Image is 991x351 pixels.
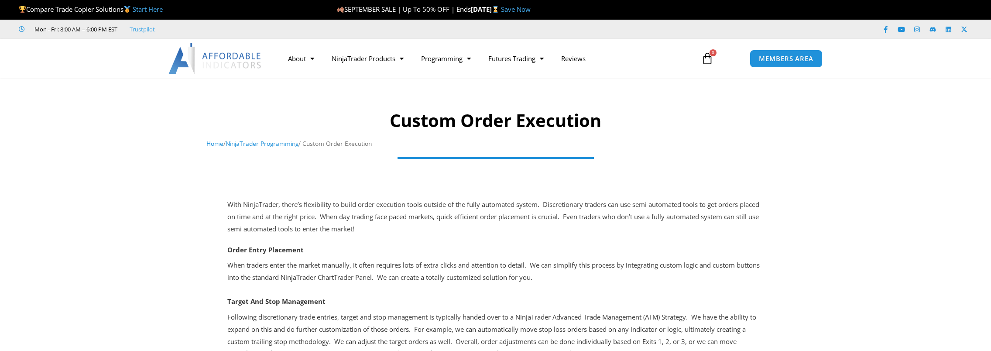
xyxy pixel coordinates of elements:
a: 0 [688,46,727,71]
a: Start Here [133,5,163,14]
nav: Menu [279,48,691,69]
p: When traders enter the market manually, it often requires lots of extra clicks and attention to d... [227,259,764,284]
a: NinjaTrader Programming [226,139,298,148]
a: MEMBERS AREA [750,50,823,68]
a: NinjaTrader Products [323,48,412,69]
img: LogoAI | Affordable Indicators – NinjaTrader [168,43,262,74]
nav: Breadcrumb [206,138,785,149]
a: Reviews [552,48,594,69]
img: ⌛ [492,6,499,13]
a: Home [206,139,223,148]
div: With NinjaTrader, there’s flexibility to build order execution tools outside of the fully automat... [227,199,764,235]
span: 0 [710,49,717,56]
a: Save Now [501,5,531,14]
span: Mon - Fri: 8:00 AM – 6:00 PM EST [32,24,117,34]
span: MEMBERS AREA [759,55,813,62]
img: 🍂 [337,6,344,13]
img: 🏆 [19,6,26,13]
strong: Target And Stop Management [227,297,326,306]
h1: Custom Order Execution [206,108,785,133]
a: Futures Trading [480,48,552,69]
a: Programming [412,48,480,69]
strong: Order Entry Placement [227,245,304,254]
a: About [279,48,323,69]
span: Compare Trade Copier Solutions [19,5,163,14]
strong: [DATE] [471,5,501,14]
a: Trustpilot [130,24,155,34]
span: SEPTEMBER SALE | Up To 50% OFF | Ends [337,5,471,14]
img: 🥇 [124,6,130,13]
